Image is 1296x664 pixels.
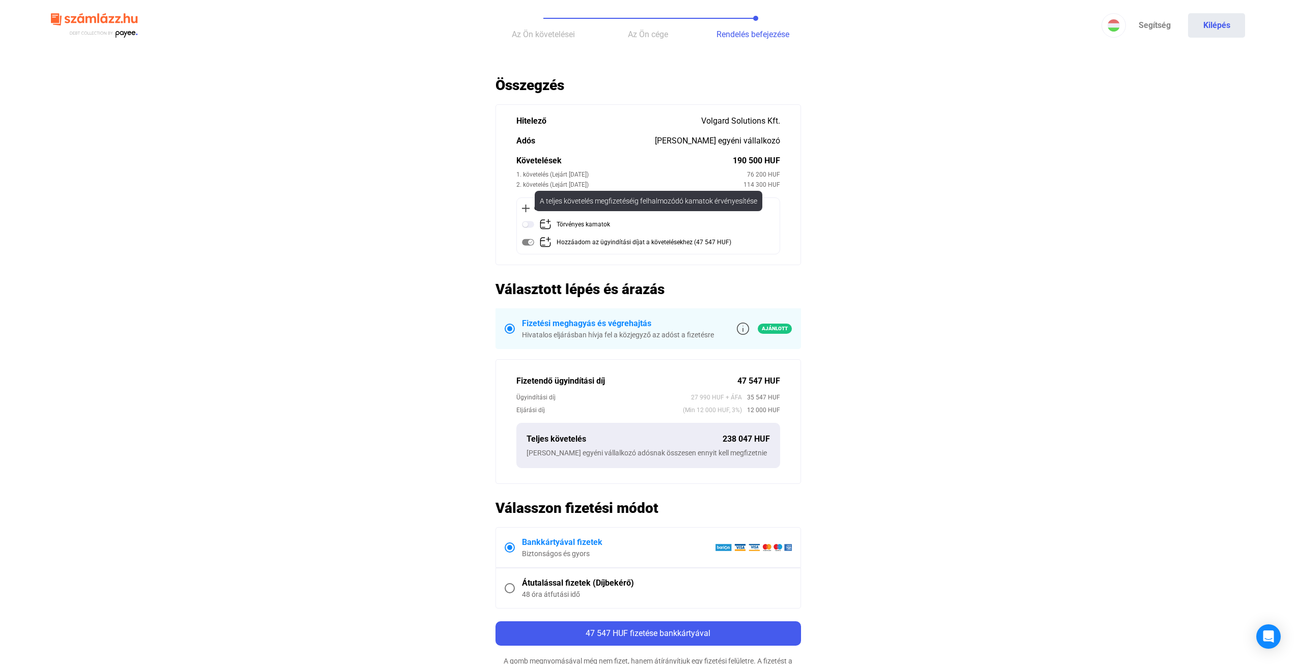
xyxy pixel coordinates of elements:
[516,115,701,127] div: Hitelező
[742,392,780,402] span: 35 547 HUF
[715,543,792,552] img: barion
[522,589,792,599] div: 48 óra átfutási idő
[742,405,780,415] span: 12 000 HUF
[1188,13,1245,38] button: Kilépés
[747,169,780,180] div: 76 200 HUF
[516,169,747,180] div: 1. követelés (Lejárt [DATE])
[1101,13,1126,38] button: HU
[522,330,714,340] div: Hivatalos eljárásban hívja fel a közjegyző az adóst a fizetésre
[723,433,770,445] div: 238 047 HUF
[522,203,775,213] div: Opcionális követelések
[522,205,530,212] img: plus-black
[527,448,770,458] div: [PERSON_NAME] egyéni vállalkozó adósnak összesen ennyit kell megfizetnie
[733,155,780,167] div: 190 500 HUF
[522,236,534,248] img: toggle-on-disabled
[527,433,723,445] div: Teljes követelés
[495,621,801,646] button: 47 547 HUF fizetése bankkártyával
[557,218,610,231] div: Törvényes kamatok
[516,392,691,402] div: Ügyindítási díj
[655,135,780,147] div: [PERSON_NAME] egyéni vállalkozó
[522,536,715,548] div: Bankkártyával fizetek
[495,280,801,298] h2: Választott lépés és árazás
[535,191,762,211] div: A teljes követelés megfizetéséig felhalmozódó kamatok érvényesítése
[716,30,789,39] span: Rendelés befejezése
[743,180,780,190] div: 114 300 HUF
[522,577,792,589] div: Átutalással fizetek (Díjbekérő)
[1256,624,1281,649] div: Open Intercom Messenger
[516,135,655,147] div: Adós
[586,628,710,638] span: 47 547 HUF fizetése bankkártyával
[628,30,668,39] span: Az Ön cége
[516,180,743,190] div: 2. követelés (Lejárt [DATE])
[539,236,552,248] img: add-claim
[522,218,534,230] img: toggle-off
[495,499,801,517] h2: Válasszon fizetési módot
[737,323,792,335] a: info-grey-outlineAjánlott
[522,548,715,559] div: Biztonságos és gyors
[701,115,780,127] div: Volgard Solutions Kft.
[557,236,731,249] div: Hozzáadom az ügyindítási díjat a követelésekhez (47 547 HUF)
[516,155,733,167] div: Követelések
[758,324,792,334] span: Ajánlott
[737,375,780,387] div: 47 547 HUF
[691,392,742,402] span: 27 990 HUF + ÁFA
[516,405,683,415] div: Eljárási díj
[683,405,742,415] span: (Min 12 000 HUF, 3%)
[1126,13,1183,38] a: Segítség
[516,375,737,387] div: Fizetendő ügyindítási díj
[522,317,714,330] div: Fizetési meghagyás és végrehajtás
[51,9,137,42] img: szamlazzhu-logo
[495,76,801,94] h2: Összegzés
[1108,19,1120,32] img: HU
[737,323,749,335] img: info-grey-outline
[512,30,575,39] span: Az Ön követelései
[539,218,552,230] img: add-claim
